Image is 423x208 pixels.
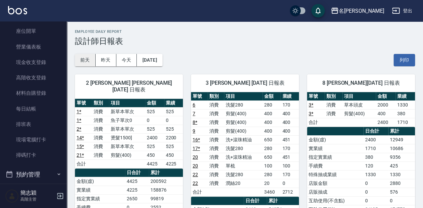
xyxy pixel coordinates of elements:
a: 22 [193,172,198,177]
td: 158876 [149,186,183,194]
td: 洗+滾珠精油 [224,135,262,144]
td: 合計 [191,188,208,196]
table: a dense table [307,92,415,127]
td: 洗髮280 [224,170,262,179]
td: 380 [363,153,388,161]
a: 9 [193,128,195,134]
td: 0 [388,196,415,205]
td: 4425 [125,177,149,186]
td: 消費 [208,144,224,153]
td: 指定實業績 [307,153,363,161]
td: 實業績 [307,144,363,153]
button: [DATE] [137,54,162,66]
button: 前天 [75,54,96,66]
th: 項目 [342,92,376,101]
th: 業績 [281,92,299,101]
td: 0 [145,116,164,125]
td: 400 [262,109,281,118]
th: 單號 [307,92,325,101]
a: 排班表 [3,117,64,132]
a: 材料自購登錄 [3,85,64,101]
td: 4225 [125,186,149,194]
td: 650 [262,135,281,144]
td: 2200 [164,133,183,142]
td: 280 [262,170,281,179]
td: 消費 [92,116,109,125]
a: 7 [193,111,195,116]
td: 實業績 [75,186,125,194]
td: 消費 [325,109,342,118]
td: 450 [164,151,183,159]
td: 9356 [388,153,415,161]
td: 店販金額 [307,179,363,188]
td: 指定實業績 [75,194,125,203]
button: 今天 [116,54,137,66]
th: 項目 [224,92,262,101]
button: 預約管理 [3,166,64,183]
button: save [311,4,325,17]
td: 消費 [208,161,224,170]
td: 400 [262,127,281,135]
button: 報表及分析 [3,183,64,200]
td: 380 [396,109,415,118]
td: 合計 [75,159,92,168]
td: 450 [145,151,164,159]
h2: Employee Daily Report [75,29,415,34]
td: 消費 [92,107,109,116]
td: 2712 [281,188,299,196]
button: 昨天 [96,54,116,66]
td: 280 [262,144,281,153]
td: 單梳 [224,161,262,170]
h5: 簡志穎 [20,190,55,196]
td: 特殊抽成業績 [307,170,363,179]
h3: 設計師日報表 [75,37,415,46]
td: 金額(虛) [75,177,125,186]
th: 金額 [376,92,395,101]
td: 525 [164,107,183,116]
th: 日合計 [363,127,388,136]
td: 525 [145,142,164,151]
button: 名[PERSON_NAME] [328,4,387,18]
td: 400 [262,118,281,127]
td: 店販抽成 [307,188,363,196]
td: 120 [363,161,388,170]
td: 消費 [208,170,224,179]
td: 4225 [164,159,183,168]
th: 單號 [191,92,208,101]
td: 洗+滾珠精油 [224,153,262,161]
td: 0 [164,116,183,125]
th: 類別 [92,99,109,108]
td: 400 [376,109,395,118]
td: 合計 [307,118,325,127]
td: 451 [281,153,299,161]
th: 業績 [396,92,415,101]
td: 剪髮(400) [224,118,262,127]
td: 潤絲20 [224,179,262,188]
td: 425 [388,161,415,170]
th: 項目 [109,99,145,108]
td: 消費 [208,153,224,161]
img: Logo [8,6,27,14]
a: 座位開單 [3,23,64,39]
td: 新草本單次 [109,107,145,116]
a: 現場電腦打卡 [3,132,64,147]
img: Person [5,189,19,203]
a: 掃碼打卡 [3,147,64,163]
td: 消費 [92,125,109,133]
td: 消費 [208,127,224,135]
td: 新草本單次 [109,125,145,133]
td: 手續費 [307,161,363,170]
td: 1330 [388,170,415,179]
td: 新草本單次 [109,142,145,151]
td: 消費 [92,133,109,142]
th: 日合計 [125,168,149,177]
td: 剪髮(400) [342,109,376,118]
td: 400 [281,127,299,135]
td: 525 [164,125,183,133]
td: 剪髮(400) [224,127,262,135]
td: 400 [281,109,299,118]
td: 2650 [125,194,149,203]
td: 100 [262,161,281,170]
span: 2 [PERSON_NAME] [PERSON_NAME][DATE] 日報表 [83,80,175,93]
td: 洗髮280 [224,144,262,153]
